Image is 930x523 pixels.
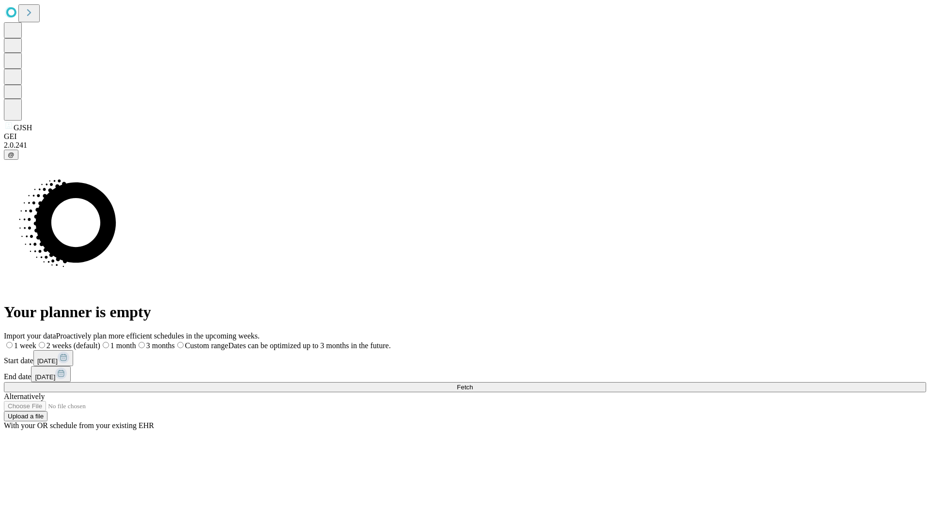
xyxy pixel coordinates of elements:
span: 2 weeks (default) [46,341,100,350]
span: 1 month [110,341,136,350]
h1: Your planner is empty [4,303,926,321]
button: @ [4,150,18,160]
button: Fetch [4,382,926,392]
button: [DATE] [31,366,71,382]
div: Start date [4,350,926,366]
input: 3 months [139,342,145,348]
span: [DATE] [37,357,58,365]
span: Custom range [185,341,228,350]
span: Fetch [457,384,473,391]
span: 1 week [14,341,36,350]
span: Dates can be optimized up to 3 months in the future. [228,341,390,350]
input: 1 week [6,342,13,348]
span: Proactively plan more efficient schedules in the upcoming weeks. [56,332,260,340]
span: 3 months [146,341,175,350]
span: [DATE] [35,373,55,381]
input: 2 weeks (default) [39,342,45,348]
span: GJSH [14,123,32,132]
div: End date [4,366,926,382]
button: Upload a file [4,411,47,421]
input: Custom rangeDates can be optimized up to 3 months in the future. [177,342,184,348]
input: 1 month [103,342,109,348]
button: [DATE] [33,350,73,366]
span: @ [8,151,15,158]
div: 2.0.241 [4,141,926,150]
div: GEI [4,132,926,141]
span: With your OR schedule from your existing EHR [4,421,154,430]
span: Import your data [4,332,56,340]
span: Alternatively [4,392,45,400]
